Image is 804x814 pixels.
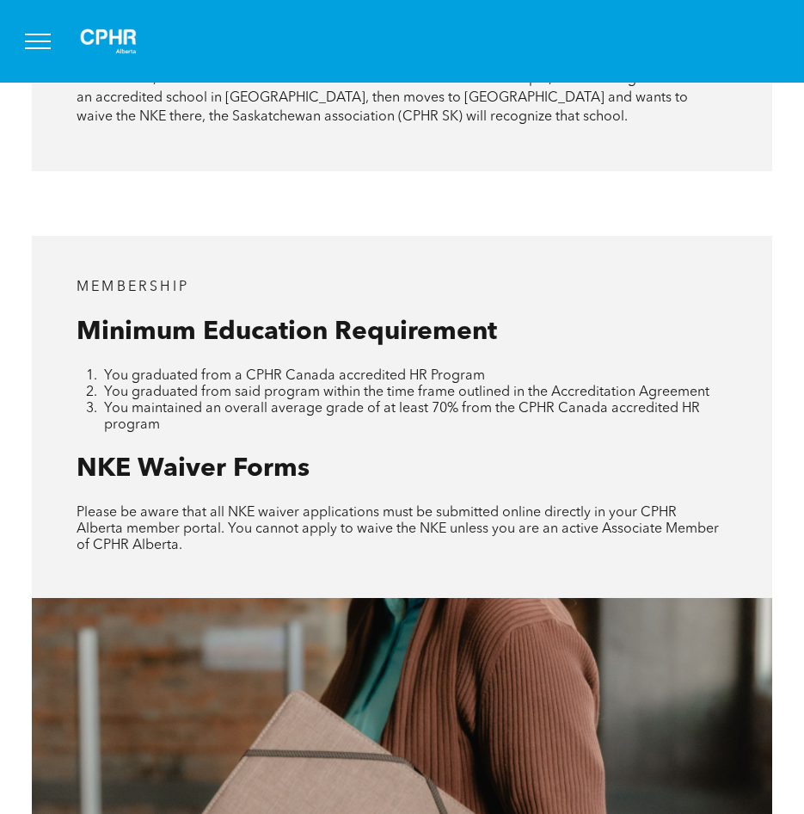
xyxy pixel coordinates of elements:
span: You graduated from a CPHR Canada accredited HR Program [104,369,485,383]
span: You maintained an overall average grade of at least 70% from the CPHR Canada accredited HR program [104,402,700,432]
button: menu [15,19,60,64]
img: A white background with a few lines on it [65,14,151,69]
span: Minimum Education Requirement [77,319,497,345]
span: NKE Waiver Forms [77,456,310,482]
span: MEMBERSHIP [77,281,189,294]
span: Please be aware that all NKE waiver applications must be submitted online directly in your CPHR A... [77,506,719,552]
span: You graduated from said program within the time frame outlined in the Accreditation Agreement [104,385,709,399]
